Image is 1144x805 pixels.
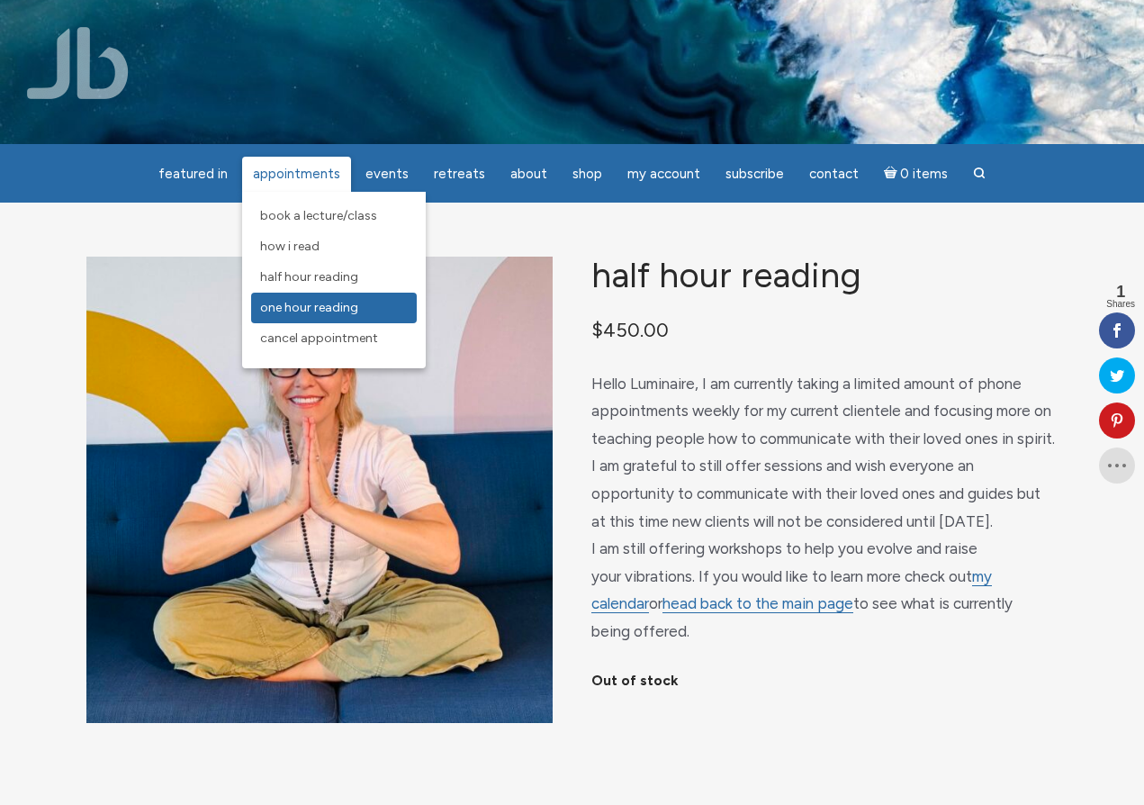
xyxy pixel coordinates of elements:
[251,323,417,354] a: Cancel Appointment
[251,293,417,323] a: One Hour Reading
[253,166,340,182] span: Appointments
[1106,300,1135,309] span: Shares
[562,157,613,192] a: Shop
[260,300,358,315] span: One Hour Reading
[251,201,417,231] a: Book a Lecture/Class
[1106,284,1135,300] span: 1
[260,269,358,285] span: Half Hour Reading
[591,667,1058,695] p: Out of stock
[27,27,129,99] img: Jamie Butler. The Everyday Medium
[627,166,700,182] span: My Account
[86,257,553,723] img: Half Hour Reading
[617,157,711,192] a: My Account
[260,330,378,346] span: Cancel Appointment
[260,239,320,254] span: How I Read
[158,166,228,182] span: featured in
[500,157,558,192] a: About
[809,166,859,182] span: Contact
[260,208,377,223] span: Book a Lecture/Class
[251,262,417,293] a: Half Hour Reading
[365,166,409,182] span: Events
[572,166,602,182] span: Shop
[798,157,869,192] a: Contact
[251,231,417,262] a: How I Read
[591,257,1058,295] h1: Half Hour Reading
[662,594,853,613] a: head back to the main page
[715,157,795,192] a: Subscribe
[725,166,784,182] span: Subscribe
[434,166,485,182] span: Retreats
[355,157,419,192] a: Events
[591,319,669,341] bdi: 450.00
[900,167,948,181] span: 0 items
[242,157,351,192] a: Appointments
[510,166,547,182] span: About
[423,157,496,192] a: Retreats
[884,166,901,182] i: Cart
[591,319,603,341] span: $
[591,375,1055,640] span: Hello Luminaire, I am currently taking a limited amount of phone appointments weekly for my curre...
[873,155,959,192] a: Cart0 items
[148,157,239,192] a: featured in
